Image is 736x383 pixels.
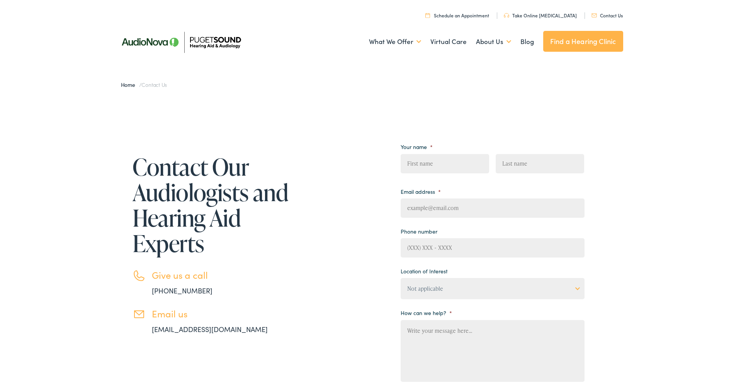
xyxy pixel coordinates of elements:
[425,12,489,19] a: Schedule an Appointment
[476,27,511,56] a: About Us
[592,14,597,17] img: utility icon
[121,81,139,88] a: Home
[504,12,577,19] a: Take Online [MEDICAL_DATA]
[401,268,447,275] label: Location of Interest
[430,27,467,56] a: Virtual Care
[152,324,268,334] a: [EMAIL_ADDRESS][DOMAIN_NAME]
[504,13,509,18] img: utility icon
[401,143,433,150] label: Your name
[425,13,430,18] img: utility icon
[121,81,167,88] span: /
[133,154,291,256] h1: Contact Our Audiologists and Hearing Aid Experts
[401,154,489,173] input: First name
[369,27,421,56] a: What We Offer
[401,238,585,258] input: (XXX) XXX - XXXX
[401,188,441,195] label: Email address
[592,12,623,19] a: Contact Us
[401,309,452,316] label: How can we help?
[401,198,585,218] input: example@email.com
[401,228,437,235] label: Phone number
[152,286,212,295] a: [PHONE_NUMBER]
[520,27,534,56] a: Blog
[141,81,167,88] span: Contact Us
[152,308,291,319] h3: Email us
[496,154,584,173] input: Last name
[152,269,291,281] h3: Give us a call
[543,31,623,52] a: Find a Hearing Clinic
